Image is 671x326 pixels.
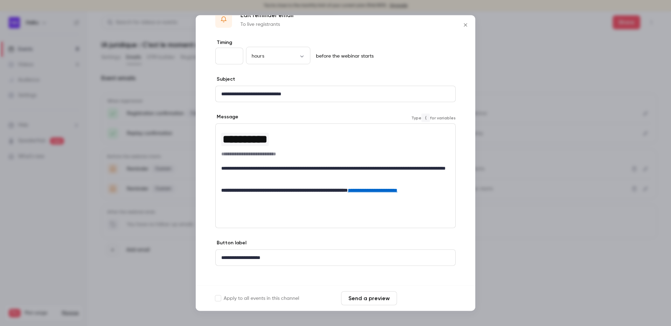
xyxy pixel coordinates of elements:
[341,291,397,305] button: Send a preview
[240,21,294,28] p: To live registrants
[400,291,456,305] button: Save changes
[411,113,456,122] span: Type for variables
[215,295,299,302] label: Apply to all events in this channel
[215,39,456,46] label: Timing
[216,250,455,266] div: editor
[216,86,455,102] div: editor
[459,18,472,32] button: Close
[215,76,235,83] label: Subject
[421,113,430,122] code: {
[240,11,294,20] p: Edit reminder email
[215,113,238,120] label: Message
[313,53,374,60] p: before the webinar starts
[246,52,310,59] div: hours
[216,124,455,198] div: editor
[215,239,246,246] label: Button label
